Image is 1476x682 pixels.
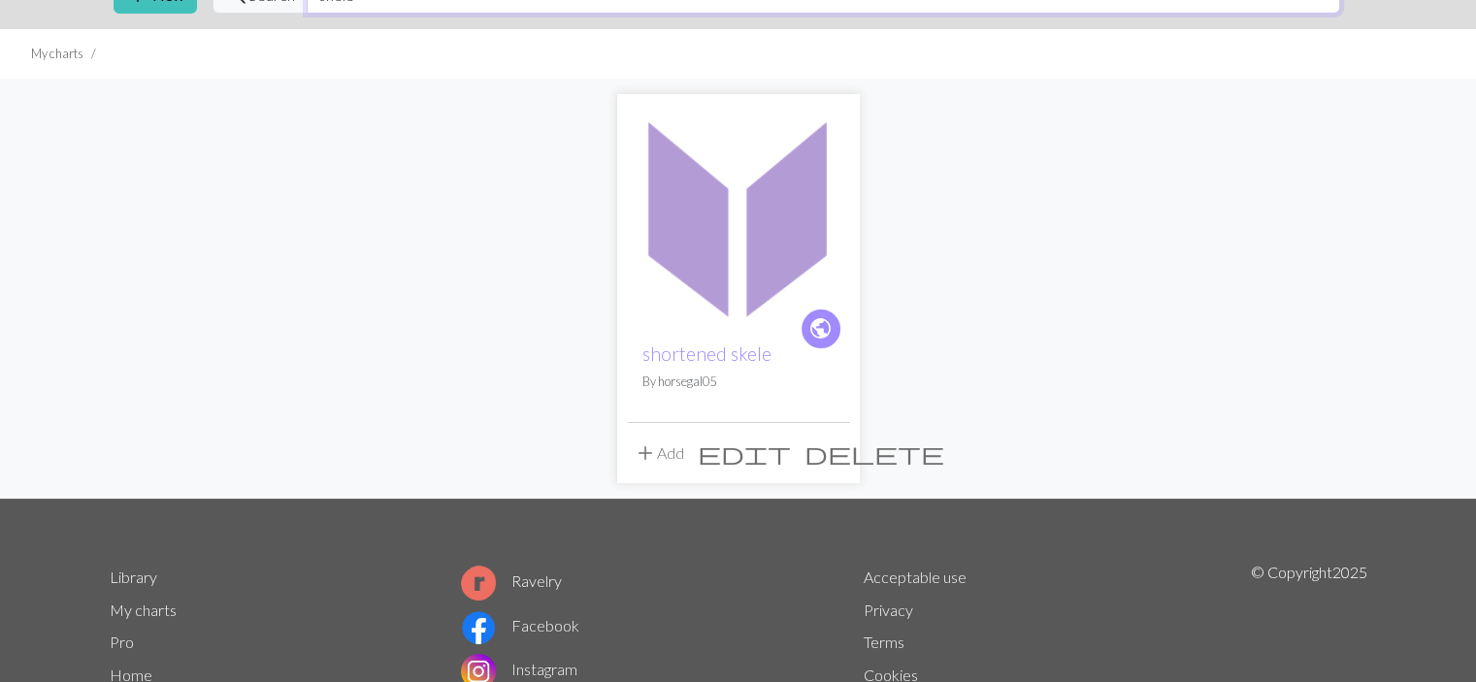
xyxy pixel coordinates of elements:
a: Facebook [461,616,579,634]
a: Terms [864,633,904,651]
p: By horsegal05 [642,373,835,391]
span: delete [804,439,944,467]
a: Pro [110,633,134,651]
a: Acceptable use [864,568,967,586]
a: Privacy [864,601,913,619]
button: Delete [798,435,951,471]
span: edit [698,439,791,467]
a: public [800,308,842,350]
button: Add [627,435,691,471]
span: add [634,439,657,467]
img: Ravelry logo [461,566,496,601]
span: public [808,313,833,343]
a: Library [110,568,157,586]
button: Edit [691,435,798,471]
img: shortened skele [627,104,850,327]
a: Ravelry [461,571,562,590]
a: Instagram [461,660,577,678]
img: Facebook logo [461,610,496,645]
li: My charts [31,45,83,63]
a: shortened skele [642,342,771,365]
a: shortened skele [627,204,850,222]
i: Edit [698,441,791,465]
i: public [808,309,833,348]
a: My charts [110,601,177,619]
